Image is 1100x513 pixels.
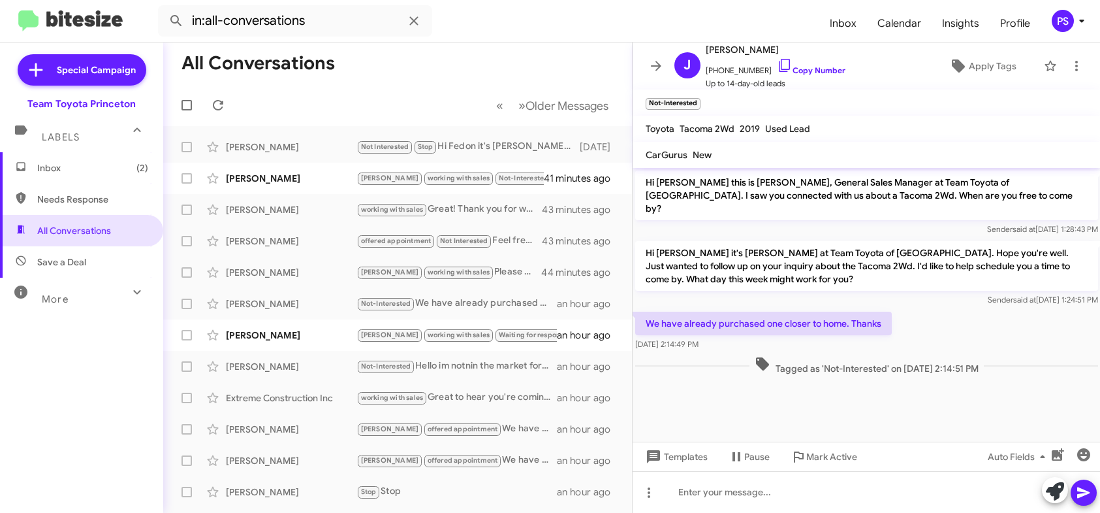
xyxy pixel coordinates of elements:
div: an hour ago [557,454,621,467]
a: Insights [932,5,990,42]
div: Hello im notnin the market for a car anymore [356,359,557,374]
button: Previous [488,92,511,119]
span: [PERSON_NAME] [361,456,419,465]
span: Needs Response [37,193,148,206]
span: offered appointment [361,237,432,245]
a: Profile [990,5,1041,42]
div: [PERSON_NAME] [226,454,356,467]
span: Not Interested [440,237,488,245]
div: Listings** [356,171,544,186]
span: J [684,55,691,76]
span: working with sales [428,268,490,276]
span: offered appointment [428,456,498,465]
span: [PERSON_NAME] [361,425,419,433]
span: said at [1012,224,1035,234]
span: Special Campaign [57,63,136,76]
span: Not Interested [361,142,409,151]
div: [PERSON_NAME] [226,329,356,342]
span: Mark Active [806,445,857,469]
span: Pause [744,445,770,469]
span: New [693,149,712,161]
span: (2) [136,161,148,174]
div: [PERSON_NAME] [226,141,356,154]
span: working with sales [361,205,424,214]
div: an hour ago [557,297,621,310]
a: Special Campaign [18,54,146,86]
div: [PERSON_NAME] [226,486,356,499]
div: Hi Fedon it's [PERSON_NAME] at Team Toyota of Princeton. Don't miss our end-of-month deals! This ... [356,139,578,154]
div: We have already purchased one closer to home. Thanks [356,296,557,311]
span: [PERSON_NAME] [361,268,419,276]
div: [DATE] [578,141,621,154]
span: Not-Interested [499,174,549,182]
div: an hour ago [557,423,621,436]
span: Stop [361,488,377,496]
p: Hi [PERSON_NAME] it's [PERSON_NAME] at Team Toyota of [GEOGRAPHIC_DATA]. Hope you're well. Just w... [635,241,1098,291]
h1: All Conversations [181,53,335,74]
span: Templates [643,445,708,469]
div: an hour ago [557,360,621,373]
p: Hi [PERSON_NAME] this is [PERSON_NAME], General Sales Manager at Team Toyota of [GEOGRAPHIC_DATA]... [635,171,1098,220]
span: More [42,293,69,305]
span: Apply Tags [969,54,1016,78]
span: Toyota [646,123,674,135]
a: Inbox [819,5,867,42]
div: 43 minutes ago [543,203,621,216]
span: Stop [418,142,433,151]
div: an hour ago [557,329,621,342]
div: an hour ago [557,486,621,499]
span: « [496,97,503,114]
span: Waiting for response [499,331,568,339]
span: Not-Interested [361,299,411,308]
div: [PERSON_NAME] [226,297,356,310]
div: I have always bought vehicles out of state, I like to secure information before hand because I am... [356,327,557,342]
div: 43 minutes ago [543,235,621,248]
span: Up to 14-day-old leads [706,77,845,90]
input: Search [158,5,432,37]
span: Save a Deal [37,256,86,269]
span: 2019 [740,123,760,135]
span: » [518,97,526,114]
span: working with sales [361,393,424,402]
div: Please call [PHONE_NUMBER] and get connected with a Sales Rep! [356,265,543,280]
button: Templates [633,445,718,469]
button: Mark Active [780,445,868,469]
div: 41 minutes ago [544,172,621,185]
div: Extreme Construction Inc [226,391,356,405]
button: Next [511,92,616,119]
span: Used Lead [765,123,810,135]
span: Tacoma 2Wd [680,123,734,135]
a: Copy Number [777,65,845,75]
nav: Page navigation example [489,92,616,119]
div: Feel free to browse [356,233,543,248]
div: Great! Thank you for working with my Team! [356,202,543,217]
small: Not-Interested [646,98,700,110]
span: [DATE] 2:14:49 PM [635,339,699,349]
span: Labels [42,131,80,143]
div: We have a variety of Rav4 models available! Let's schedule an appointment for you to visit and se... [356,453,557,468]
span: Sender [DATE] 1:24:51 PM [987,295,1097,305]
span: [PERSON_NAME] [361,174,419,182]
span: working with sales [428,174,490,182]
button: Apply Tags [927,54,1037,78]
span: Sender [DATE] 1:28:43 PM [986,224,1097,234]
span: [PERSON_NAME] [361,331,419,339]
span: Tagged as 'Not-Interested' on [DATE] 2:14:51 PM [749,356,983,375]
div: Team Toyota Princeton [27,97,136,110]
button: Pause [718,445,780,469]
span: [PERSON_NAME] [706,42,845,58]
span: Not-Interested [361,362,411,371]
a: Calendar [867,5,932,42]
div: an hour ago [557,391,621,405]
div: [PERSON_NAME] [226,235,356,248]
div: PS [1052,10,1074,32]
span: offered appointment [428,425,498,433]
span: Inbox [37,161,148,174]
div: Great to hear you're coming in! We're ready for your visit and looking forward to assisting you w... [356,390,557,405]
div: [PERSON_NAME] [226,203,356,216]
div: [PERSON_NAME] [226,172,356,185]
button: PS [1041,10,1086,32]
